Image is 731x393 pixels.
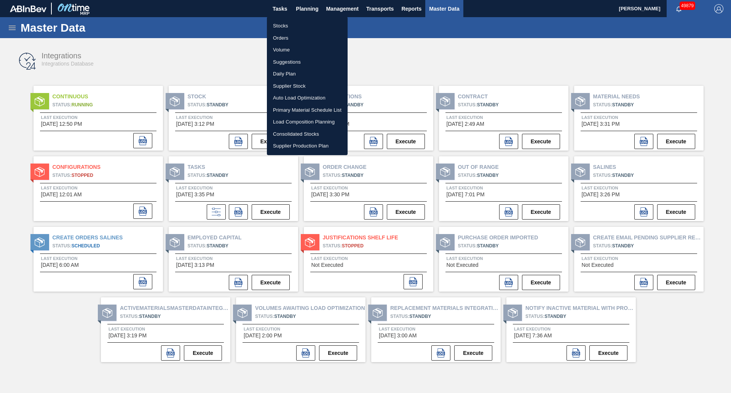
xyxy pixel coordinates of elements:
a: Supplier Stock [267,80,348,92]
a: Volume [267,44,348,56]
a: Auto Load Optimization [267,92,348,104]
a: Supplier Production Plan [267,140,348,152]
a: Stocks [267,20,348,32]
a: Primary Material Schedule List [267,104,348,116]
a: Consolidated Stocks [267,128,348,140]
a: Orders [267,32,348,44]
a: Daily Plan [267,68,348,80]
a: Suggestions [267,56,348,68]
a: Load Composition Planning [267,116,348,128]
